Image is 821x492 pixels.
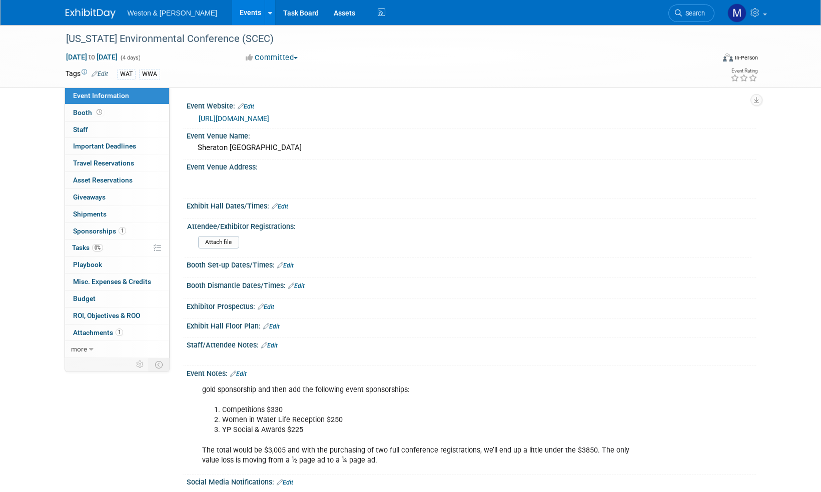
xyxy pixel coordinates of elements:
div: Event Venue Address: [187,159,756,172]
div: Event Notes: [187,366,756,379]
div: Exhibit Hall Floor Plan: [187,318,756,331]
a: Search [668,4,714,22]
span: Event Information [73,91,129,99]
a: Edit [92,70,108,77]
a: Edit [258,303,274,310]
span: Booth [73,108,104,116]
td: Toggle Event Tabs [149,358,169,371]
a: Attachments1 [65,324,169,341]
span: Attachments [73,328,123,336]
a: Booth [65,104,169,121]
div: Exhibitor Prospectus: [187,299,756,312]
a: more [65,341,169,357]
div: Attendee/Exhibitor Registrations: [187,219,751,231]
div: In-Person [734,54,758,61]
span: Misc. Expenses & Credits [73,277,151,285]
a: Asset Reservations [65,172,169,188]
a: Edit [288,282,305,289]
span: (4 days) [120,54,141,61]
a: Tasks0% [65,239,169,256]
span: Playbook [73,260,102,268]
div: Event Venue Name: [187,128,756,141]
span: Travel Reservations [73,159,134,167]
div: Event Format [655,52,758,67]
span: Staff [73,125,88,133]
a: Playbook [65,256,169,273]
span: Weston & [PERSON_NAME] [128,9,217,17]
span: Shipments [73,210,107,218]
span: 1 [116,328,123,336]
a: Important Deadlines [65,138,169,154]
div: [US_STATE] Environmental Conference (SCEC) [63,30,699,48]
span: 1 [119,227,126,234]
li: Competitions $330 [222,405,640,415]
a: Shipments [65,206,169,222]
span: Sponsorships [73,227,126,235]
a: Staff [65,121,169,138]
a: Edit [277,479,293,486]
a: Edit [272,203,288,210]
a: [URL][DOMAIN_NAME] [199,114,269,122]
a: Edit [230,370,247,377]
a: Budget [65,290,169,307]
div: Booth Dismantle Dates/Times: [187,278,756,291]
span: Budget [73,294,96,302]
div: Exhibit Hall Dates/Times: [187,198,756,211]
li: Women in Water Life Reception $250 [222,415,640,425]
a: Travel Reservations [65,155,169,171]
a: Giveaways [65,189,169,205]
li: YP Social & Awards $225 [222,425,640,435]
span: Tasks [72,243,103,251]
div: Social Media Notifications: [187,474,756,487]
div: WWA [139,69,160,79]
a: Edit [261,342,278,349]
a: Misc. Expenses & Credits [65,273,169,290]
span: 0% [92,244,103,251]
span: ROI, Objectives & ROO [73,311,140,319]
span: to [87,53,97,61]
span: [DATE] [DATE] [66,52,118,61]
span: Search [682,9,705,17]
div: WAT [117,69,136,79]
div: Staff/Attendee Notes: [187,337,756,350]
img: Format-Inperson.png [723,53,733,61]
a: ROI, Objectives & ROO [65,307,169,324]
td: Tags [66,68,108,80]
img: ExhibitDay [66,8,116,18]
div: Event Rating [730,68,757,73]
div: Event Website: [187,98,756,111]
img: Mary Ann Trujillo [727,3,746,22]
div: gold sponsorship and then add the following event sponsorships: The total would be $3,005 and wit... [195,380,646,470]
a: Edit [277,262,294,269]
span: Important Deadlines [73,142,136,150]
a: Edit [238,103,254,110]
span: more [71,345,87,353]
a: Sponsorships1 [65,223,169,239]
span: Giveaways [73,193,106,201]
td: Personalize Event Tab Strip [132,358,149,371]
span: Asset Reservations [73,176,133,184]
div: Sheraton [GEOGRAPHIC_DATA] [194,140,748,155]
a: Event Information [65,87,169,104]
button: Committed [242,52,302,63]
div: Booth Set-up Dates/Times: [187,257,756,270]
span: Booth not reserved yet [95,108,104,116]
a: Edit [263,323,280,330]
